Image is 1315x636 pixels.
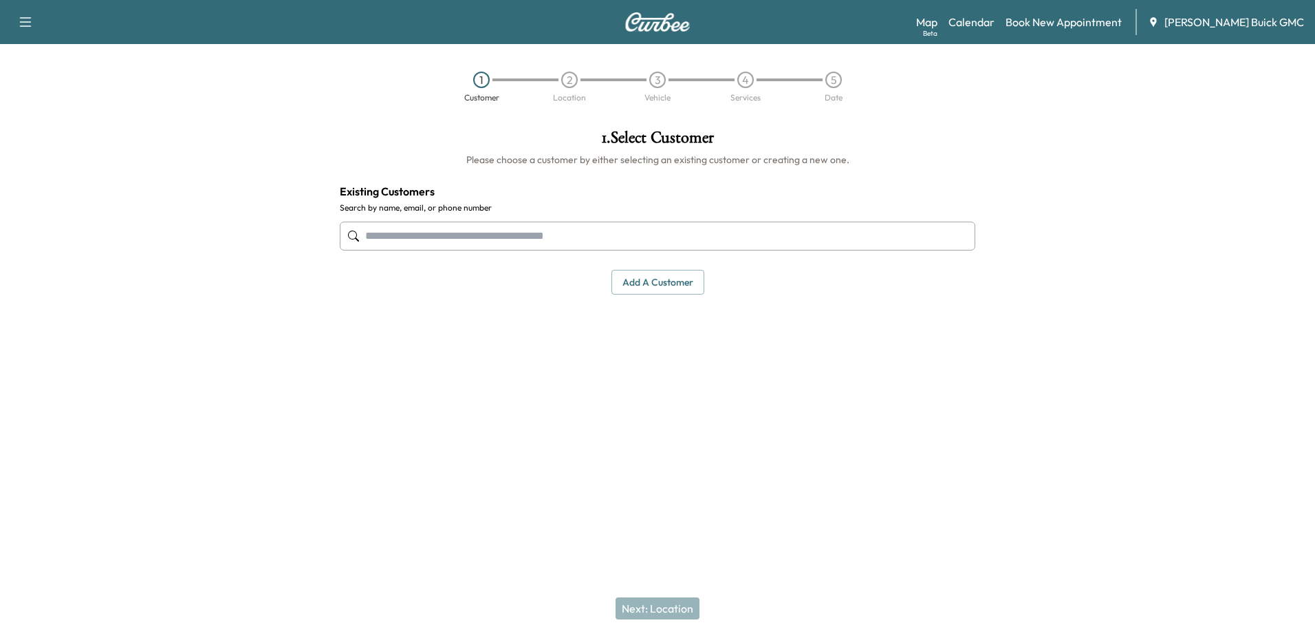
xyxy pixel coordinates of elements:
div: 1 [473,72,490,88]
h1: 1 . Select Customer [340,129,975,153]
div: 3 [649,72,666,88]
div: Date [825,94,843,102]
a: Book New Appointment [1006,14,1122,30]
div: 2 [561,72,578,88]
a: Calendar [948,14,995,30]
span: [PERSON_NAME] Buick GMC [1164,14,1304,30]
h6: Please choose a customer by either selecting an existing customer or creating a new one. [340,153,975,167]
div: Customer [464,94,499,102]
img: Curbee Logo [624,12,691,32]
h4: Existing Customers [340,183,975,200]
label: Search by name, email, or phone number [340,202,975,213]
div: Vehicle [644,94,671,102]
div: Services [730,94,761,102]
a: MapBeta [916,14,937,30]
div: 4 [737,72,754,88]
div: Beta [923,28,937,39]
div: Location [553,94,586,102]
button: Add a customer [611,270,704,295]
div: 5 [825,72,842,88]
